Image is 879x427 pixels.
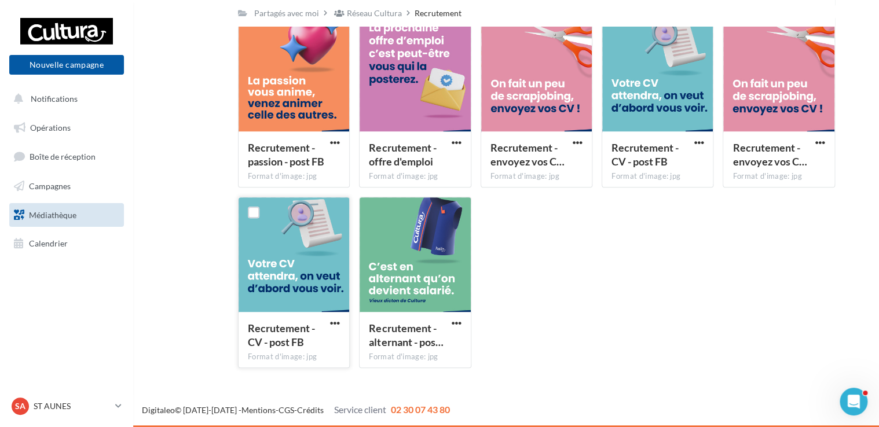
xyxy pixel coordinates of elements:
[9,55,124,75] button: Nouvelle campagne
[15,400,25,412] span: SA
[31,94,78,104] span: Notifications
[369,352,461,362] div: Format d'image: jpg
[369,141,436,168] span: Recrutement - offre d'emploi
[248,322,315,348] span: Recrutement - CV - post FB
[369,171,461,182] div: Format d'image: jpg
[611,141,679,168] span: Recrutement - CV - post FB
[490,171,583,182] div: Format d'image: jpg
[7,116,126,140] a: Opérations
[30,123,71,132] span: Opérations
[248,141,324,168] span: Recrutement - passion - post FB
[611,171,704,182] div: Format d'image: jpg
[29,209,76,219] span: Médiathèque
[334,404,386,415] span: Service client
[248,171,340,182] div: Format d'image: jpg
[254,8,319,19] div: Partagés avec moi
[369,322,443,348] span: Recrutement - alternant - post FB
[7,231,126,256] a: Calendrier
[29,238,68,248] span: Calendrier
[347,8,402,19] div: Réseau Cultura
[732,141,807,168] span: Recrutement - envoyez vos CB - post FB
[9,395,124,417] a: SA ST AUNES
[241,405,276,415] a: Mentions
[297,405,324,415] a: Crédits
[415,8,462,19] div: Recrutement
[142,405,450,415] span: © [DATE]-[DATE] - - -
[840,388,867,415] iframe: Intercom live chat
[732,171,825,182] div: Format d'image: jpg
[7,144,126,169] a: Boîte de réception
[29,181,71,191] span: Campagnes
[7,174,126,198] a: Campagnes
[34,400,111,412] p: ST AUNES
[7,203,126,227] a: Médiathèque
[142,405,175,415] a: Digitaleo
[391,404,450,415] span: 02 30 07 43 80
[279,405,294,415] a: CGS
[490,141,565,168] span: Recrutement - envoyez vos CB - post FB
[248,352,340,362] div: Format d'image: jpg
[30,152,96,161] span: Boîte de réception
[7,87,122,111] button: Notifications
